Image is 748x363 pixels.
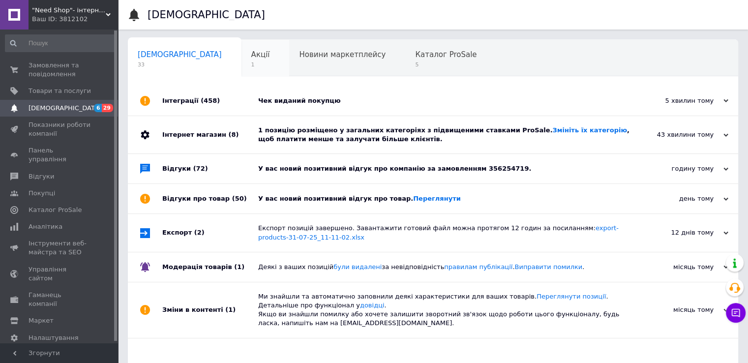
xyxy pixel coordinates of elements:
[258,224,619,241] a: export-products-31-07-25_11-11-02.xlsx
[630,263,728,272] div: місяць тому
[333,263,382,271] a: були видалені
[29,172,54,181] span: Відгуки
[148,9,265,21] h1: [DEMOGRAPHIC_DATA]
[32,6,106,15] span: "Need Shop"- інтернет-магазин
[630,194,728,203] div: день тому
[29,61,91,79] span: Замовлення та повідомлення
[258,263,630,272] div: Деякі з ваших позицій за невідповідність . .
[258,96,630,105] div: Чек виданий покупцю
[94,104,102,112] span: 6
[102,104,113,112] span: 29
[162,252,258,282] div: Модерація товарів
[415,50,477,59] span: Каталог ProSale
[32,15,118,24] div: Ваш ID: 3812102
[258,126,630,144] div: 1 позицію розміщено у загальних категоріях з підвищеними ставками ProSale. , щоб платити менше та...
[415,61,477,68] span: 5
[201,97,220,104] span: (458)
[630,305,728,314] div: місяць тому
[360,302,385,309] a: довідці
[162,116,258,153] div: Інтернет магазин
[258,194,630,203] div: У вас новий позитивний відгук про товар.
[29,316,54,325] span: Маркет
[29,104,101,113] span: [DEMOGRAPHIC_DATA]
[162,214,258,251] div: Експорт
[234,263,244,271] span: (1)
[514,263,582,271] a: Виправити помилки
[251,61,270,68] span: 1
[552,126,627,134] a: Змініть їх категорію
[444,263,512,271] a: правилам публікації
[193,165,208,172] span: (72)
[537,293,606,300] a: Переглянути позиції
[162,154,258,183] div: Відгуки
[162,282,258,338] div: Зміни в контенті
[29,206,82,214] span: Каталог ProSale
[726,303,746,323] button: Чат з покупцем
[138,61,222,68] span: 33
[630,164,728,173] div: годину тому
[413,195,461,202] a: Переглянути
[251,50,270,59] span: Акції
[258,292,630,328] div: Ми знайшли та автоматично заповнили деякі характеристики для ваших товарів. . Детальніше про функ...
[299,50,386,59] span: Новини маркетплейсу
[29,239,91,257] span: Інструменти веб-майстра та SEO
[630,228,728,237] div: 12 днів тому
[29,333,79,342] span: Налаштування
[258,224,630,242] div: Експорт позицій завершено. Завантажити готовий файл можна протягом 12 годин за посиланням:
[194,229,205,236] span: (2)
[225,306,236,313] span: (1)
[29,222,62,231] span: Аналітика
[630,130,728,139] div: 43 хвилини тому
[29,121,91,138] span: Показники роботи компанії
[29,87,91,95] span: Товари та послуги
[29,265,91,283] span: Управління сайтом
[162,86,258,116] div: Інтеграції
[5,34,116,52] input: Пошук
[630,96,728,105] div: 5 хвилин тому
[29,189,55,198] span: Покупці
[258,164,630,173] div: У вас новий позитивний відгук про компанію за замовленням 356254719.
[138,50,222,59] span: [DEMOGRAPHIC_DATA]
[29,146,91,164] span: Панель управління
[232,195,247,202] span: (50)
[29,291,91,308] span: Гаманець компанії
[228,131,239,138] span: (8)
[162,184,258,213] div: Відгуки про товар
